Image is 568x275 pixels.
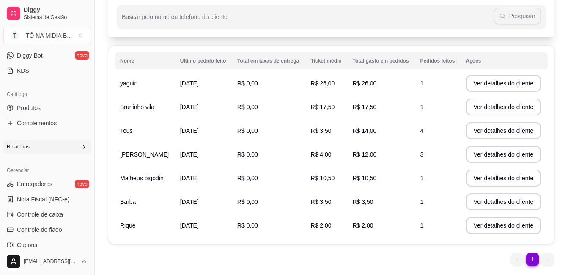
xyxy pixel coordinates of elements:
[120,222,136,229] span: Rique
[17,225,62,234] span: Controle de fiado
[237,175,258,181] span: R$ 0,00
[420,151,424,158] span: 3
[311,104,335,110] span: R$ 17,50
[17,180,52,188] span: Entregadores
[466,75,541,92] button: Ver detalhes do cliente
[3,192,91,206] a: Nota Fiscal (NFC-e)
[306,52,348,69] th: Ticket médio
[461,52,548,69] th: Ações
[120,198,136,205] span: Barba
[237,198,258,205] span: R$ 0,00
[180,198,199,205] span: [DATE]
[311,222,332,229] span: R$ 2,00
[466,146,541,163] button: Ver detalhes do cliente
[17,104,41,112] span: Produtos
[175,52,232,69] th: Último pedido feito
[3,49,91,62] a: Diggy Botnovo
[506,248,559,270] nav: pagination navigation
[180,104,199,110] span: [DATE]
[352,151,376,158] span: R$ 12,00
[3,208,91,221] a: Controle de caixa
[11,31,19,40] span: T
[347,52,415,69] th: Total gasto em pedidos
[26,31,72,40] div: TÔ NA MIDIA B ...
[3,3,91,24] a: DiggySistema de Gestão
[3,88,91,101] div: Catálogo
[180,175,199,181] span: [DATE]
[420,104,424,110] span: 1
[352,222,373,229] span: R$ 2,00
[311,175,335,181] span: R$ 10,50
[180,222,199,229] span: [DATE]
[311,80,335,87] span: R$ 26,00
[3,177,91,191] a: Entregadoresnovo
[466,170,541,187] button: Ver detalhes do cliente
[311,127,332,134] span: R$ 3,50
[180,80,199,87] span: [DATE]
[466,217,541,234] button: Ver detalhes do cliente
[415,52,461,69] th: Pedidos feitos
[3,223,91,236] a: Controle de fiado
[120,80,137,87] span: yaguin
[466,122,541,139] button: Ver detalhes do cliente
[3,251,91,272] button: [EMAIL_ADDRESS][DOMAIN_NAME]
[311,198,332,205] span: R$ 3,50
[420,127,424,134] span: 4
[120,127,133,134] span: Teus
[526,253,539,266] li: pagination item 1 active
[3,64,91,77] a: KDS
[352,175,376,181] span: R$ 10,50
[3,116,91,130] a: Complementos
[17,51,43,60] span: Diggy Bot
[3,164,91,177] div: Gerenciar
[352,198,373,205] span: R$ 3,50
[24,14,88,21] span: Sistema de Gestão
[237,151,258,158] span: R$ 0,00
[3,27,91,44] button: Select a team
[24,6,88,14] span: Diggy
[122,16,494,25] input: Buscar pelo nome ou telefone do cliente
[237,222,258,229] span: R$ 0,00
[17,241,37,249] span: Cupons
[232,52,306,69] th: Total em taxas de entrega
[237,127,258,134] span: R$ 0,00
[420,80,424,87] span: 1
[352,104,376,110] span: R$ 17,50
[466,99,541,115] button: Ver detalhes do cliente
[237,104,258,110] span: R$ 0,00
[17,195,69,203] span: Nota Fiscal (NFC-e)
[7,143,30,150] span: Relatórios
[352,127,376,134] span: R$ 14,00
[352,80,376,87] span: R$ 26,00
[420,222,424,229] span: 1
[17,210,63,219] span: Controle de caixa
[3,101,91,115] a: Produtos
[115,52,175,69] th: Nome
[120,151,169,158] span: [PERSON_NAME]
[120,104,154,110] span: Bruninho vila
[24,258,77,265] span: [EMAIL_ADDRESS][DOMAIN_NAME]
[466,193,541,210] button: Ver detalhes do cliente
[3,238,91,252] a: Cupons
[180,151,199,158] span: [DATE]
[17,119,57,127] span: Complementos
[180,127,199,134] span: [DATE]
[17,66,29,75] span: KDS
[120,175,164,181] span: Matheus bigodin
[420,175,424,181] span: 1
[237,80,258,87] span: R$ 0,00
[311,151,332,158] span: R$ 4,00
[420,198,424,205] span: 1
